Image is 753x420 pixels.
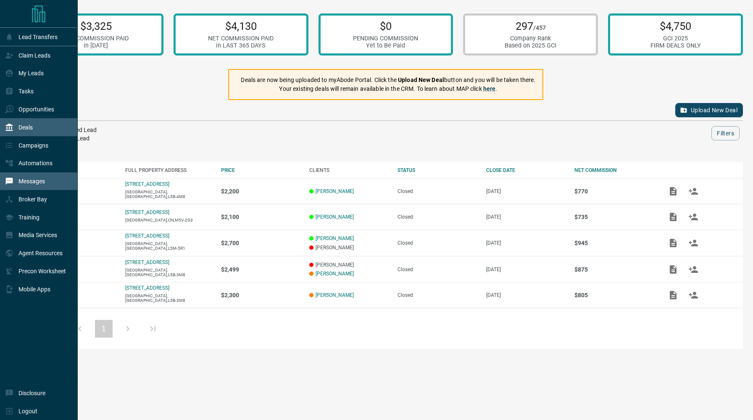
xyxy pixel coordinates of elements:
[574,188,654,195] p: $770
[663,214,683,219] span: Add / View Documents
[650,35,701,42] div: GCI 2025
[505,35,556,42] div: Company Rank
[221,292,301,298] p: $2,300
[683,188,703,194] span: Match Clients
[353,35,418,42] div: PENDING COMMISSION
[125,209,169,215] a: [STREET_ADDRESS]
[398,188,477,194] div: Closed
[95,320,113,338] button: 1
[125,181,169,187] a: [STREET_ADDRESS]
[663,188,683,194] span: Add / View Documents
[221,240,301,246] p: $2,700
[574,292,654,298] p: $805
[221,167,301,173] div: PRICE
[353,42,418,49] div: Yet to Be Paid
[574,214,654,220] p: $735
[486,267,566,272] p: [DATE]
[125,268,212,277] p: [GEOGRAPHIC_DATA],[GEOGRAPHIC_DATA],L5B-3M8
[63,42,129,49] div: in [DATE]
[353,20,418,32] p: $0
[316,188,354,194] a: [PERSON_NAME]
[486,240,566,246] p: [DATE]
[683,240,703,246] span: Match Clients
[533,24,546,32] span: /457
[683,266,703,272] span: Match Clients
[483,85,496,92] a: here
[663,266,683,272] span: Add / View Documents
[675,103,743,117] button: Upload New Deal
[125,218,212,222] p: [GEOGRAPHIC_DATA],ON,M5V-2G3
[316,214,354,220] a: [PERSON_NAME]
[125,233,169,239] a: [STREET_ADDRESS]
[398,240,477,246] div: Closed
[683,214,703,219] span: Match Clients
[63,35,129,42] div: NET COMMISSION PAID
[208,42,274,49] div: in LAST 365 DAYS
[309,245,389,251] p: [PERSON_NAME]
[309,262,389,268] p: [PERSON_NAME]
[574,240,654,246] p: $945
[663,240,683,246] span: Add / View Documents
[221,188,301,195] p: $2,200
[221,214,301,220] p: $2,100
[486,167,566,173] div: CLOSE DATE
[125,190,212,199] p: [GEOGRAPHIC_DATA],[GEOGRAPHIC_DATA],L5B-4M8
[650,42,701,49] div: FIRM DEALS ONLY
[63,20,129,32] p: $3,325
[309,167,389,173] div: CLIENTS
[125,293,212,303] p: [GEOGRAPHIC_DATA],[GEOGRAPHIC_DATA],L5B-3M8
[683,292,703,298] span: Match Clients
[398,292,477,298] div: Closed
[316,292,354,298] a: [PERSON_NAME]
[241,85,535,93] p: Your existing deals will remain available in the CRM. To learn about MAP click .
[574,167,654,173] div: NET COMMISSION
[125,285,169,291] a: [STREET_ADDRESS]
[221,266,301,273] p: $2,499
[650,20,701,32] p: $4,750
[663,292,683,298] span: Add / View Documents
[505,42,556,49] div: Based on 2025 GCI
[398,167,477,173] div: STATUS
[208,20,274,32] p: $4,130
[486,214,566,220] p: [DATE]
[486,292,566,298] p: [DATE]
[316,271,354,277] a: [PERSON_NAME]
[505,20,556,32] p: 297
[125,241,212,251] p: [GEOGRAPHIC_DATA],[GEOGRAPHIC_DATA],L5M-5R1
[486,188,566,194] p: [DATE]
[398,267,477,272] div: Closed
[125,167,212,173] div: FULL PROPERTY ADDRESS
[398,77,444,83] strong: Upload New Deal
[241,76,535,85] p: Deals are now being uploaded to myAbode Portal. Click the button and you will be taken there.
[125,259,169,265] a: [STREET_ADDRESS]
[398,214,477,220] div: Closed
[574,266,654,273] p: $875
[711,126,740,140] button: Filters
[316,235,354,241] a: [PERSON_NAME]
[208,35,274,42] div: NET COMMISSION PAID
